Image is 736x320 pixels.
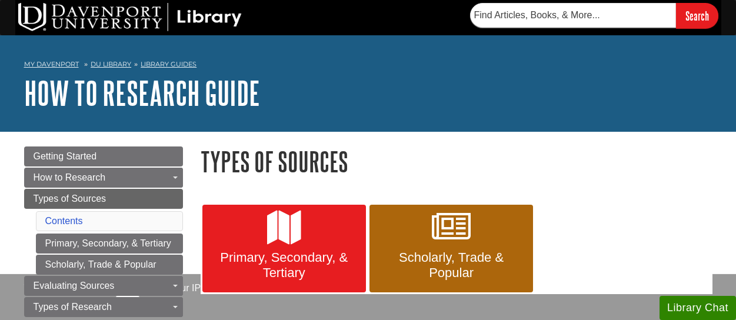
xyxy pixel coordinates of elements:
a: Types of Sources [24,189,183,209]
span: Primary, Secondary, & Tertiary [211,250,357,281]
a: Contents [45,216,83,226]
a: How to Research Guide [24,75,260,111]
nav: breadcrumb [24,56,712,75]
div: Guide Page Menu [24,146,183,317]
span: Scholarly, Trade & Popular [378,250,524,281]
button: Library Chat [660,296,736,320]
h1: Types of Sources [201,146,712,176]
a: Primary, Secondary, & Tertiary [36,234,183,254]
a: Library Guides [141,60,197,68]
input: Find Articles, Books, & More... [470,3,676,28]
span: Evaluating Sources [34,281,115,291]
a: Scholarly, Trade & Popular [369,205,533,293]
a: Types of Research [24,297,183,317]
span: Types of Sources [34,194,106,204]
a: Scholarly, Trade & Popular [36,255,183,275]
a: How to Research [24,168,183,188]
span: How to Research [34,172,106,182]
input: Search [676,3,718,28]
form: Searches DU Library's articles, books, and more [470,3,718,28]
span: Types of Research [34,302,112,312]
img: DU Library [18,3,242,31]
a: DU Library [91,60,131,68]
a: Getting Started [24,146,183,166]
a: Primary, Secondary, & Tertiary [202,205,366,293]
a: Evaluating Sources [24,276,183,296]
a: My Davenport [24,59,79,69]
span: Getting Started [34,151,97,161]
